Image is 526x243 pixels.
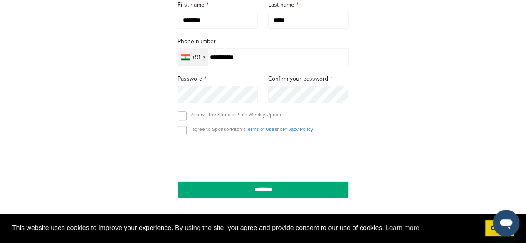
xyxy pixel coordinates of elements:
[190,126,313,133] p: I agree to SponsorPitch’s and
[178,74,258,83] label: Password
[190,111,283,118] p: Receive the SponsorPitch Weekly Update
[178,49,208,66] div: Selected country
[283,126,313,132] a: Privacy Policy
[268,0,349,10] label: Last name
[268,74,349,83] label: Confirm your password
[493,210,519,236] iframe: Button to launch messaging window
[178,37,349,46] label: Phone number
[485,220,514,237] a: dismiss cookie message
[192,54,200,60] div: +91
[216,145,311,169] iframe: reCAPTCHA
[245,126,274,132] a: Terms of Use
[12,222,479,234] span: This website uses cookies to improve your experience. By using the site, you agree and provide co...
[384,222,421,234] a: learn more about cookies
[178,0,258,10] label: First name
